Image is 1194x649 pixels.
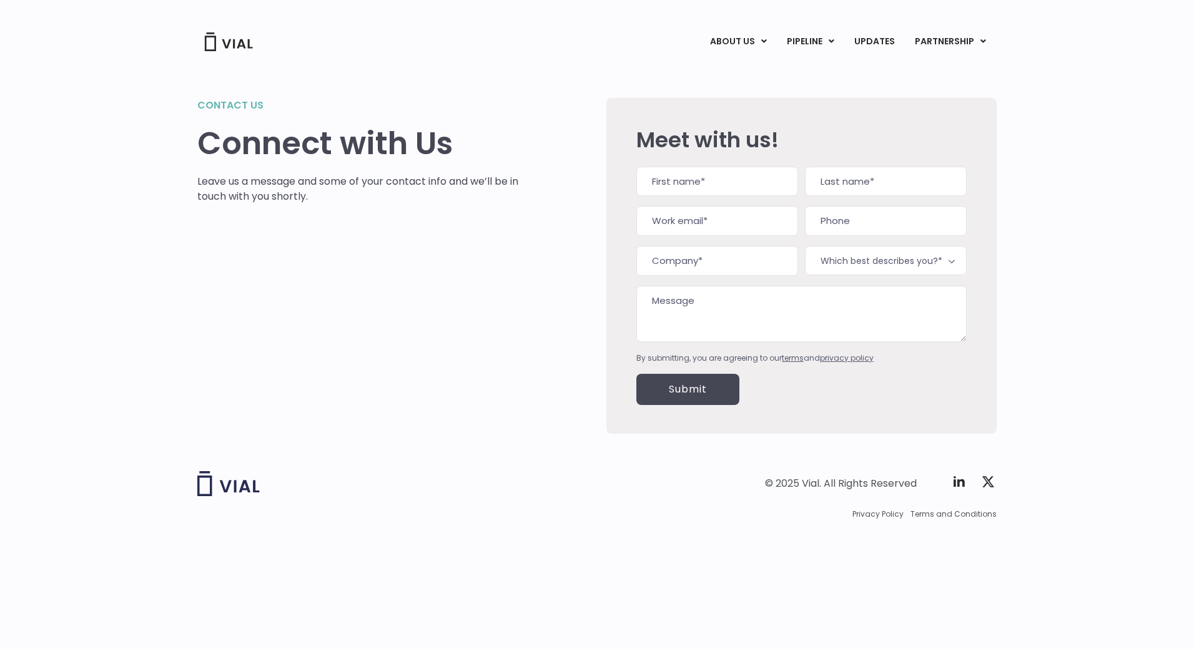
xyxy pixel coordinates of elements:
a: Privacy Policy [852,509,904,520]
div: By submitting, you are agreeing to our and [636,353,967,364]
span: Which best describes you?* [805,246,967,275]
input: Last name* [805,167,967,197]
input: Submit [636,374,739,405]
input: Company* [636,246,798,276]
input: First name* [636,167,798,197]
a: PARTNERSHIPMenu Toggle [905,31,996,52]
a: privacy policy [820,353,874,363]
h1: Connect with Us [197,125,519,162]
input: Phone [805,206,967,236]
a: terms [782,353,804,363]
a: ABOUT USMenu Toggle [700,31,776,52]
a: PIPELINEMenu Toggle [777,31,844,52]
div: © 2025 Vial. All Rights Reserved [765,477,917,490]
input: Work email* [636,206,798,236]
p: Leave us a message and some of your contact info and we’ll be in touch with you shortly. [197,174,519,204]
h2: Contact us [197,98,519,113]
a: UPDATES [844,31,904,52]
h2: Meet with us! [636,128,967,152]
img: Vial logo wih "Vial" spelled out [197,471,260,496]
img: Vial Logo [204,32,254,51]
a: Terms and Conditions [910,509,997,520]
